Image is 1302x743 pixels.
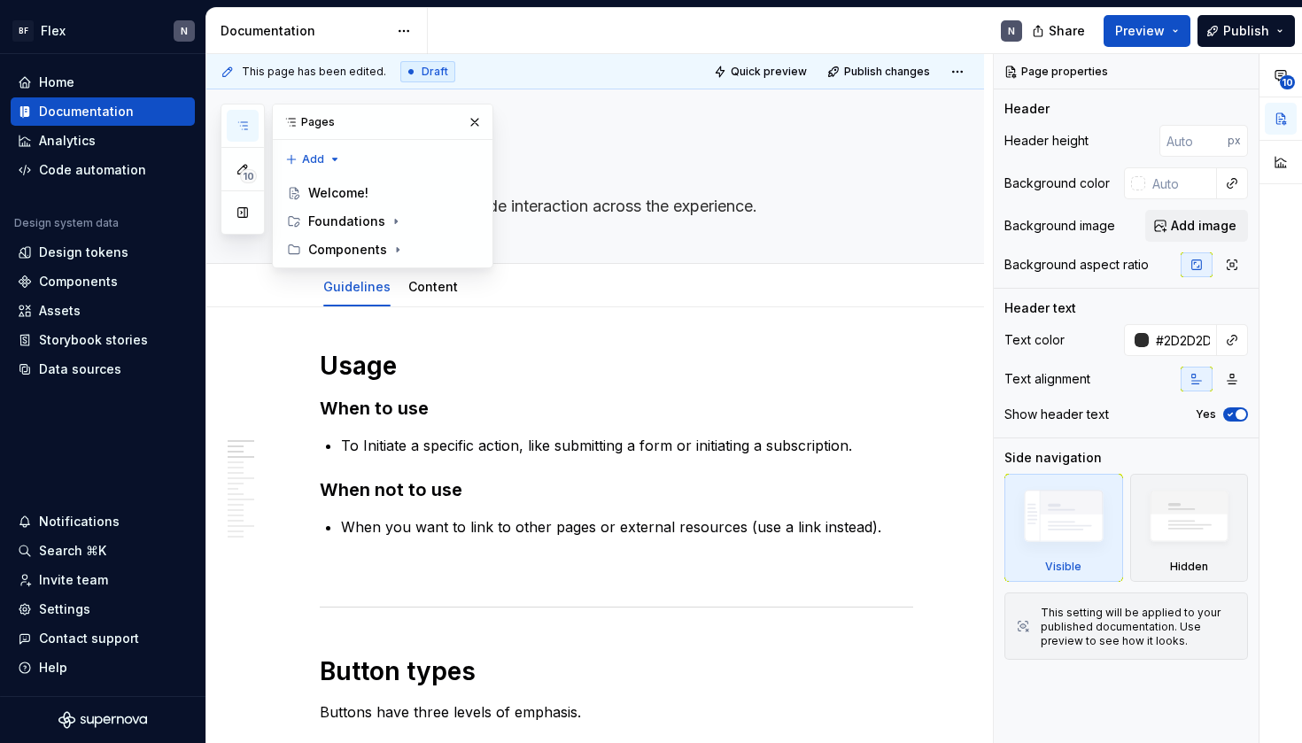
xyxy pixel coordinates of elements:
h1: Button types [320,655,913,687]
a: Components [11,267,195,296]
span: This page has been edited. [242,65,386,79]
div: Components [308,241,387,259]
input: Auto [1149,324,1217,356]
div: Header text [1004,299,1076,317]
button: Add image [1145,210,1248,242]
div: Components [280,236,485,264]
button: BFFlexN [4,12,202,50]
span: Preview [1115,22,1165,40]
div: Analytics [39,132,96,150]
p: px [1228,134,1241,148]
button: Add [280,147,346,172]
div: Background color [1004,174,1110,192]
button: Preview [1104,15,1190,47]
a: Documentation [11,97,195,126]
input: Auto [1159,125,1228,157]
div: Design tokens [39,244,128,261]
div: Settings [39,600,90,618]
span: Draft [422,65,448,79]
div: Code automation [39,161,146,179]
div: Foundations [308,213,385,230]
button: Notifications [11,507,195,536]
span: Publish changes [844,65,930,79]
span: 10 [1280,75,1295,89]
input: Auto [1145,167,1217,199]
button: Share [1023,15,1097,47]
button: Publish [1197,15,1295,47]
div: Content [401,267,465,305]
div: Storybook stories [39,331,148,349]
div: Documentation [39,103,134,120]
h3: When to use [320,396,913,421]
button: Quick preview [709,59,815,84]
svg: Supernova Logo [58,711,147,729]
div: Visible [1004,474,1123,582]
div: Side navigation [1004,449,1102,467]
a: Settings [11,595,195,623]
a: Invite team [11,566,195,594]
p: To Initiate a specific action, like submitting a form or initiating a subscription. [341,435,913,456]
div: Visible [1045,560,1081,574]
div: Show header text [1004,406,1109,423]
div: Flex [41,22,66,40]
div: Search ⌘K [39,542,106,560]
div: Hidden [1130,474,1249,582]
p: When you want to link to other pages or external resources (use a link instead). [341,516,913,538]
div: Documentation [221,22,388,40]
span: 10 [240,169,257,183]
div: Text alignment [1004,370,1090,388]
div: Background image [1004,217,1115,235]
button: Contact support [11,624,195,653]
div: Foundations [280,207,485,236]
div: Hidden [1170,560,1208,574]
a: Guidelines [323,279,391,294]
a: Design tokens [11,238,195,267]
h3: When not to use [320,477,913,502]
a: Welcome! [280,179,485,207]
div: Text color [1004,331,1065,349]
div: Pages [273,104,492,140]
div: Data sources [39,360,121,378]
a: Code automation [11,156,195,184]
label: Yes [1196,407,1216,422]
div: Components [39,273,118,290]
div: BF [12,20,34,42]
div: Welcome! [308,184,368,202]
span: Share [1049,22,1085,40]
div: N [181,24,188,38]
div: Header [1004,100,1050,118]
div: N [1008,24,1015,38]
button: Publish changes [822,59,938,84]
a: Assets [11,297,195,325]
div: This setting will be applied to your published documentation. Use preview to see how it looks. [1041,606,1236,648]
div: Invite team [39,571,108,589]
div: Header height [1004,132,1089,150]
div: Home [39,74,74,91]
p: Buttons have three levels of emphasis. [320,701,913,723]
div: Guidelines [316,267,398,305]
span: Quick preview [731,65,807,79]
a: Home [11,68,195,97]
span: Add [302,152,324,166]
textarea: Button [316,146,910,189]
div: Design system data [14,216,119,230]
textarea: Trigger actions and guide interaction across the experience. [316,192,910,221]
div: Help [39,659,67,677]
a: Content [408,279,458,294]
div: Assets [39,302,81,320]
div: Page tree [280,179,485,264]
span: Add image [1171,217,1236,235]
div: Notifications [39,513,120,530]
div: Background aspect ratio [1004,256,1149,274]
span: Publish [1223,22,1269,40]
button: Help [11,654,195,682]
a: Storybook stories [11,326,195,354]
button: Search ⌘K [11,537,195,565]
a: Data sources [11,355,195,383]
div: Contact support [39,630,139,647]
h1: Usage [320,350,913,382]
a: Analytics [11,127,195,155]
